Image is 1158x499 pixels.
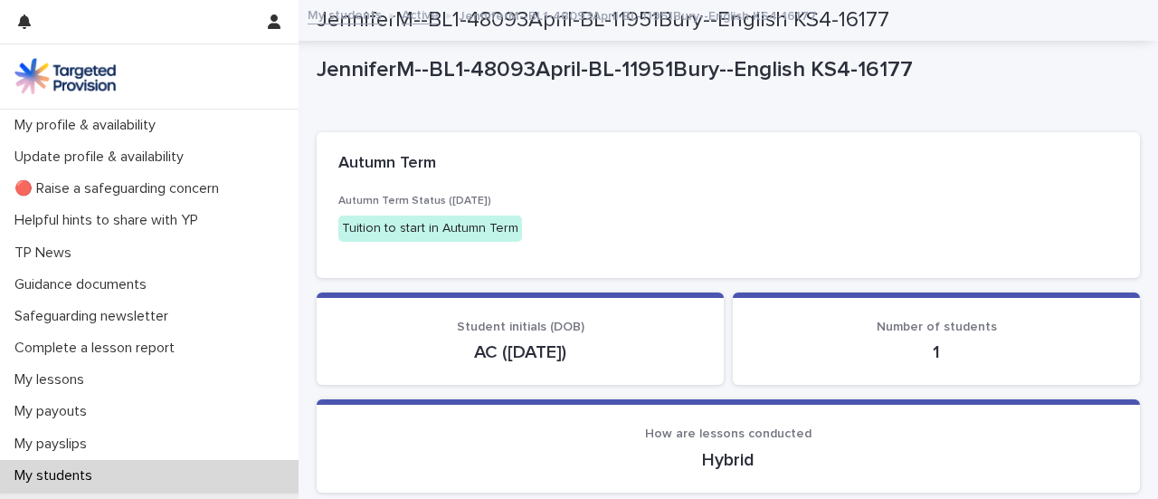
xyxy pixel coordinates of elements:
[338,196,491,206] span: Autumn Term Status ([DATE])
[7,436,101,453] p: My payslips
[7,467,107,485] p: My students
[402,4,439,24] a: Active
[7,149,198,166] p: Update profile & availability
[7,371,99,389] p: My lessons
[7,180,233,197] p: 🔴 Raise a safeguarding concern
[338,154,436,174] h2: Autumn Term
[645,427,812,440] span: How are lessons conducted
[7,276,161,293] p: Guidance documents
[338,449,1118,471] p: Hybrid
[457,321,584,333] span: Student initials (DOB)
[317,57,1133,83] p: JenniferM--BL1-48093April-BL-11951Bury--English KS4-16177
[7,212,213,229] p: Helpful hints to share with YP
[7,117,170,134] p: My profile & availability
[338,341,702,363] p: AC ([DATE])
[308,4,382,24] a: My students
[459,5,817,24] p: JenniferM--BL1-48093April-BL-11951Bury--English KS4-16177
[7,340,189,357] p: Complete a lesson report
[7,245,86,262] p: TP News
[877,321,997,333] span: Number of students
[7,308,183,325] p: Safeguarding newsletter
[755,341,1118,363] p: 1
[7,403,101,420] p: My payouts
[14,58,116,94] img: M5nRWzHhSzIhMunXDL62
[338,216,522,242] div: Tuition to start in Autumn Term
